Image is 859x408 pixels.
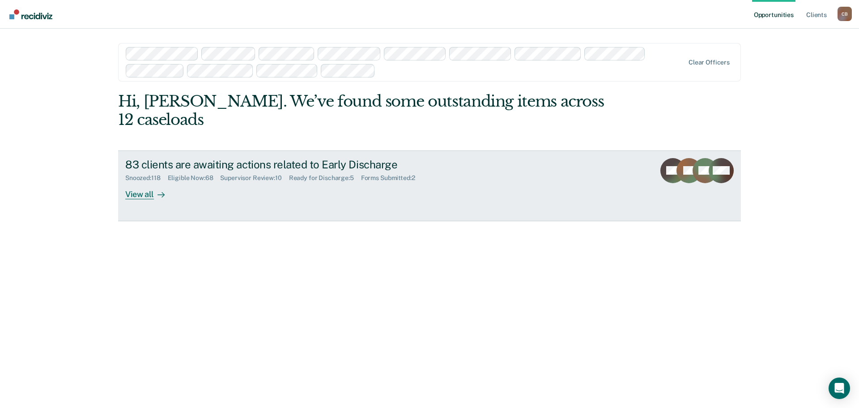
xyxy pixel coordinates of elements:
[118,150,741,221] a: 83 clients are awaiting actions related to Early DischargeSnoozed:118Eligible Now:68Supervisor Re...
[118,92,617,129] div: Hi, [PERSON_NAME]. We’ve found some outstanding items across 12 caseloads
[838,7,852,21] button: Profile dropdown button
[361,174,422,182] div: Forms Submitted : 2
[838,7,852,21] div: C B
[125,158,439,171] div: 83 clients are awaiting actions related to Early Discharge
[168,174,221,182] div: Eligible Now : 68
[829,378,850,399] div: Open Intercom Messenger
[125,182,175,199] div: View all
[689,59,730,66] div: Clear officers
[9,9,52,19] img: Recidiviz
[220,174,289,182] div: Supervisor Review : 10
[125,174,168,182] div: Snoozed : 118
[289,174,361,182] div: Ready for Discharge : 5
